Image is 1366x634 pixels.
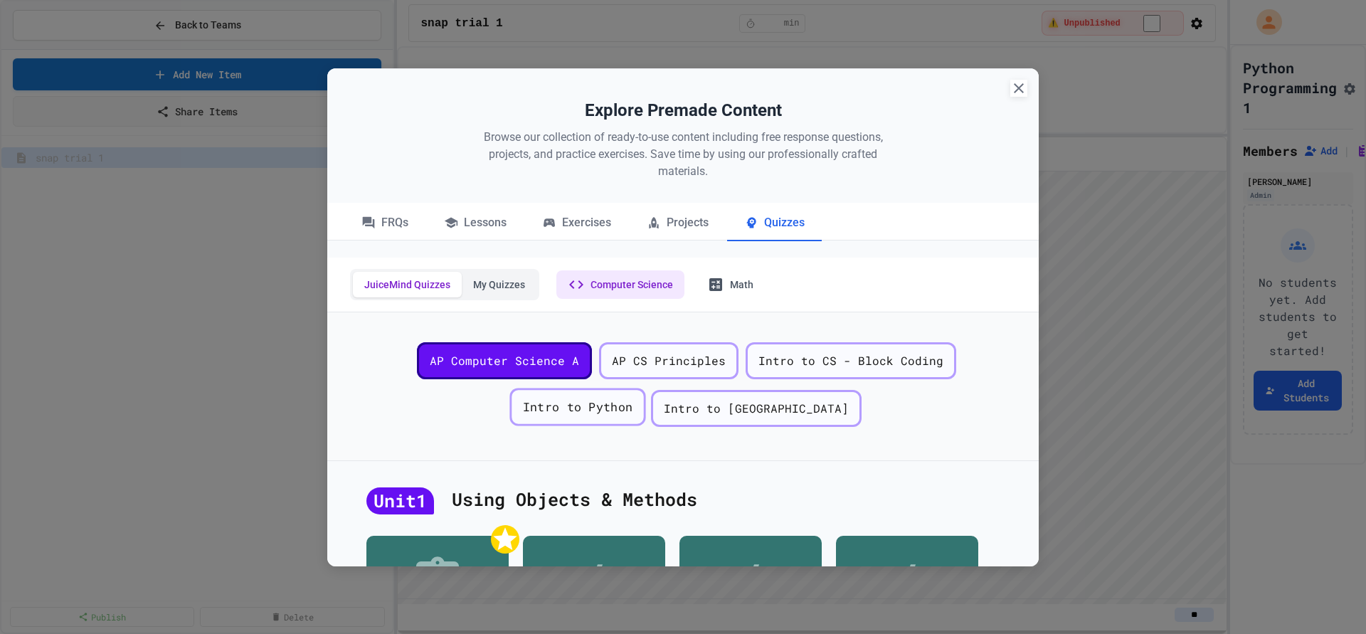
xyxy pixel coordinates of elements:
[869,546,946,611] div: </>
[470,129,896,180] p: Browse our collection of ready-to-use content including free response questions, projects, and pr...
[712,546,789,611] div: </>
[349,97,1017,123] h2: Explore Premade Content
[430,352,579,369] span: AP Computer Science A
[366,472,1000,529] div: Using Objects & Methods
[556,546,632,611] div: </>
[427,206,524,241] div: Lessons
[353,272,462,297] button: JuiceMind Quizzes
[696,270,765,299] button: Math
[525,206,628,241] div: Exercises
[523,398,633,416] span: Intro to Python
[612,352,726,369] span: AP CS Principles
[664,400,849,417] span: Intro to [GEOGRAPHIC_DATA]
[758,352,943,369] span: Intro to CS - Block Coding
[462,272,536,297] button: My Quizzes
[727,206,822,241] div: Quizzes
[344,206,425,241] div: FRQs
[366,487,434,514] div: Unit 1
[556,270,684,299] button: Computer Science
[630,206,726,241] div: Projects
